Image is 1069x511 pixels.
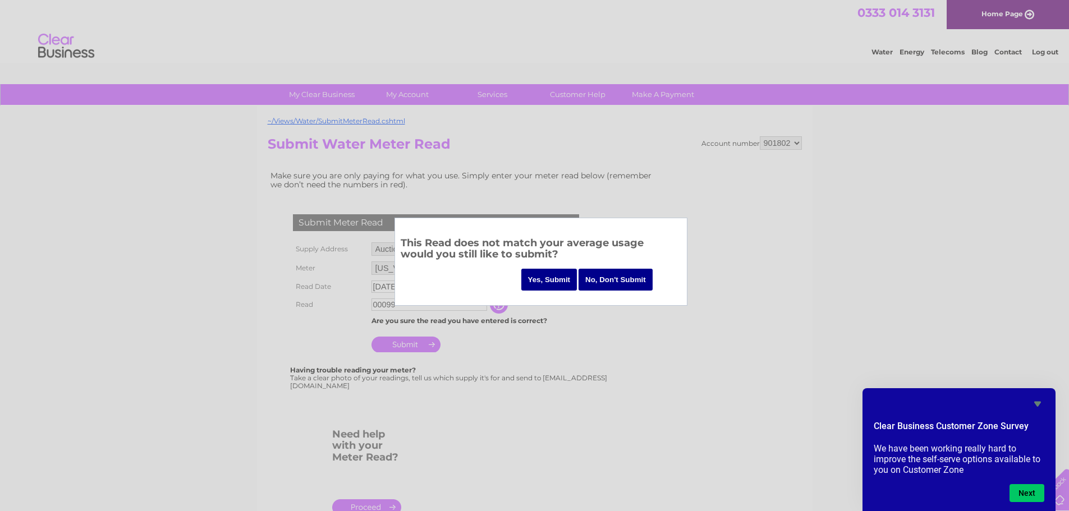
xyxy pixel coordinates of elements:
img: logo.png [38,29,95,63]
a: Log out [1032,48,1058,56]
a: Blog [971,48,988,56]
a: 0333 014 3131 [857,6,935,20]
a: Contact [994,48,1022,56]
a: Water [871,48,893,56]
h2: Clear Business Customer Zone Survey [874,420,1044,439]
button: Next question [1010,484,1044,502]
h3: This Read does not match your average usage would you still like to submit? [401,235,681,266]
div: Clear Business Customer Zone Survey [874,397,1044,502]
p: We have been working really hard to improve the self-serve options available to you on Customer Zone [874,443,1044,475]
a: Telecoms [931,48,965,56]
div: Clear Business is a trading name of Verastar Limited (registered in [GEOGRAPHIC_DATA] No. 3667643... [270,6,800,54]
button: Hide survey [1031,397,1044,411]
input: No, Don't Submit [579,269,653,291]
input: Yes, Submit [521,269,577,291]
a: Energy [900,48,924,56]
